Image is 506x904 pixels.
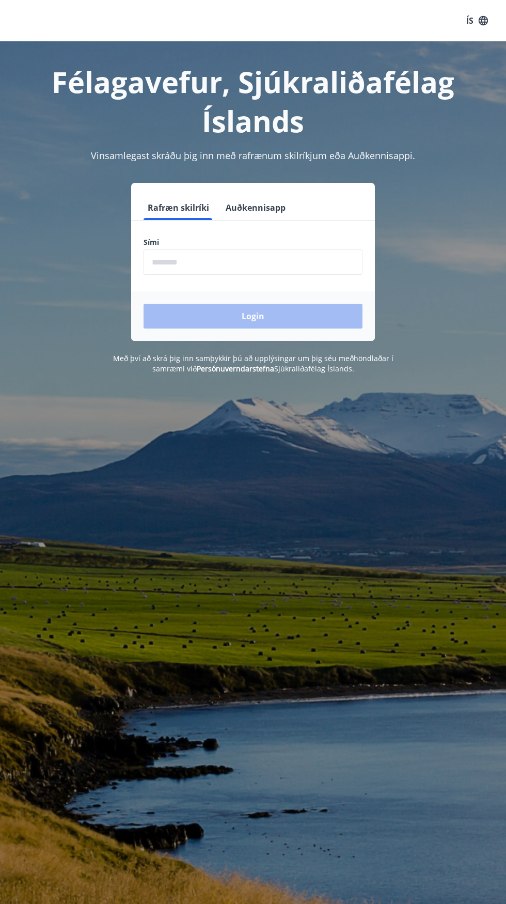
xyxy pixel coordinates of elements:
label: Sími [144,237,362,247]
a: Persónuverndarstefna [197,364,274,373]
button: Auðkennisapp [222,195,290,220]
span: Vinsamlegast skráðu þig inn með rafrænum skilríkjum eða Auðkennisappi. [91,149,415,162]
h1: Félagavefur, Sjúkraliðafélag Íslands [12,62,494,141]
span: Með því að skrá þig inn samþykkir þú að upplýsingar um þig séu meðhöndlaðar í samræmi við Sjúkral... [113,353,393,373]
button: Rafræn skilríki [144,195,213,220]
button: ÍS [461,11,494,30]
